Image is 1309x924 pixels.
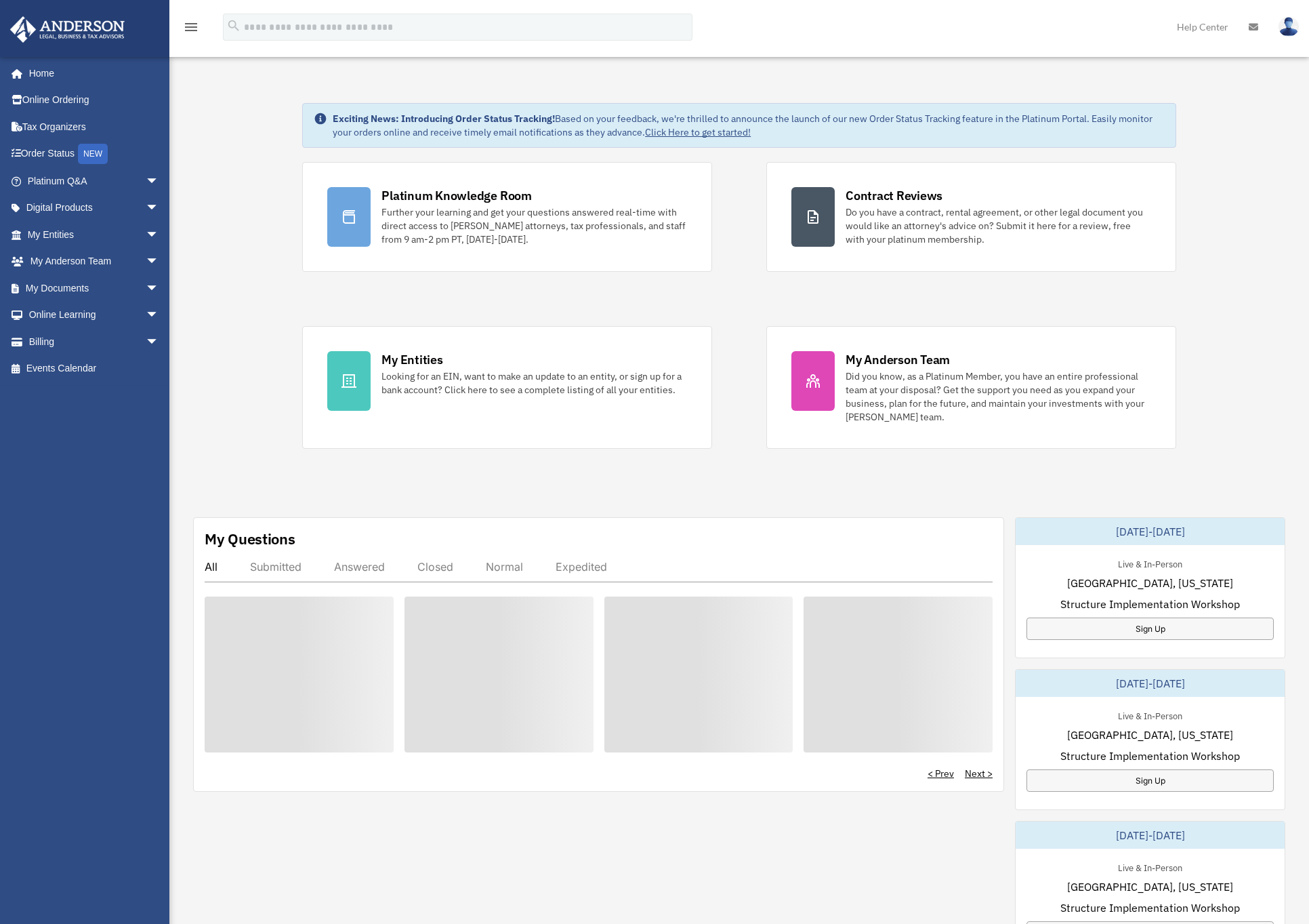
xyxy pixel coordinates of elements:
[205,529,295,549] div: My Questions
[1016,670,1285,697] div: [DATE]-[DATE]
[9,195,180,222] a: Digital Productsarrow_drop_down
[146,328,173,356] span: arrow_drop_down
[1060,748,1240,764] span: Structure Implementation Workshop
[146,195,173,222] span: arrow_drop_down
[183,19,199,35] i: menu
[928,767,954,780] a: < Prev
[1107,860,1193,874] div: Live & In-Person
[205,560,217,574] div: All
[78,144,108,164] div: NEW
[146,302,173,329] span: arrow_drop_down
[1026,618,1274,640] a: Sign Up
[146,248,173,276] span: arrow_drop_down
[846,369,1151,424] div: Did you know, as a Platinum Member, you have an entire professional team at your disposal? Get th...
[1067,879,1233,895] span: [GEOGRAPHIC_DATA], [US_STATE]
[9,87,180,114] a: Online Ordering
[9,355,180,382] a: Events Calendar
[146,221,173,249] span: arrow_drop_down
[146,167,173,195] span: arrow_drop_down
[226,18,241,33] i: search
[1060,900,1240,916] span: Structure Implementation Workshop
[250,560,302,574] div: Submitted
[381,369,687,397] div: Looking for an EIN, want to make an update to an entity, or sign up for a bank account? Click her...
[1279,17,1299,37] img: User Pic
[334,560,385,574] div: Answered
[645,126,751,138] a: Click Here to get started!
[846,351,950,368] div: My Anderson Team
[1026,769,1274,792] a: Sign Up
[1107,708,1193,722] div: Live & In-Person
[183,24,199,35] a: menu
[1016,822,1285,849] div: [DATE]-[DATE]
[9,248,180,275] a: My Anderson Teamarrow_drop_down
[1060,596,1240,612] span: Structure Implementation Workshop
[6,16,129,43] img: Anderson Advisors Platinum Portal
[1067,575,1233,591] span: [GEOGRAPHIC_DATA], [US_STATE]
[1107,556,1193,570] div: Live & In-Person
[417,560,453,574] div: Closed
[9,113,180,140] a: Tax Organizers
[302,162,712,272] a: Platinum Knowledge Room Further your learning and get your questions answered real-time with dire...
[1067,727,1233,743] span: [GEOGRAPHIC_DATA], [US_STATE]
[333,112,1165,139] div: Based on your feedback, we're thrilled to announce the launch of our new Order Status Tracking fe...
[9,302,180,329] a: Online Learningarrow_drop_down
[846,187,942,204] div: Contract Reviews
[9,328,180,355] a: Billingarrow_drop_down
[965,767,993,780] a: Next >
[146,275,173,302] span: arrow_drop_down
[9,167,180,195] a: Platinum Q&Aarrow_drop_down
[333,113,555,125] strong: Exciting News: Introducing Order Status Tracking!
[766,326,1176,449] a: My Anderson Team Did you know, as a Platinum Member, you have an entire professional team at your...
[846,205,1151,246] div: Do you have a contract, rental agreement, or other legal document you would like an attorney's ad...
[556,560,607,574] div: Expedited
[381,351,442,368] div: My Entities
[302,326,712,449] a: My Entities Looking for an EIN, want to make an update to an entity, or sign up for a bank accoun...
[9,221,180,248] a: My Entitiesarrow_drop_down
[381,205,687,246] div: Further your learning and get your questions answered real-time with direct access to [PERSON_NAM...
[9,140,180,168] a: Order StatusNEW
[381,187,532,204] div: Platinum Knowledge Room
[766,162,1176,272] a: Contract Reviews Do you have a contract, rental agreement, or other legal document you would like...
[9,275,180,302] a: My Documentsarrow_drop_down
[486,560,523,574] div: Normal
[9,60,173,87] a: Home
[1016,518,1285,545] div: [DATE]-[DATE]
